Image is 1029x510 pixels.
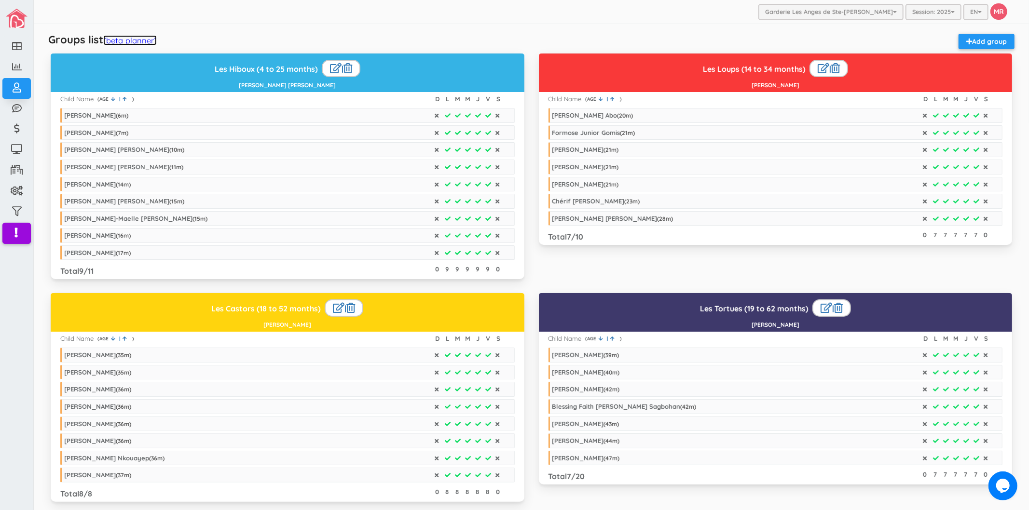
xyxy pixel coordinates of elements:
[60,334,94,343] div: Child Name
[959,34,1015,49] a: Add group
[658,215,673,222] span: ( m)
[79,266,83,276] span: 9
[552,215,673,222] div: [PERSON_NAME] [PERSON_NAME]
[586,336,588,342] span: (
[64,420,131,428] div: [PERSON_NAME]
[932,230,939,240] div: 7
[982,230,989,240] div: 0
[812,299,851,317] div: |
[444,334,452,343] div: L
[60,267,94,276] h3: Total /11
[932,94,939,104] div: L
[972,470,979,479] div: 7
[192,215,207,222] span: ( m)
[543,82,1009,88] h5: [PERSON_NAME]
[627,198,633,205] span: 23
[118,181,123,188] span: 14
[552,129,635,136] div: Formose Junior Gomis
[444,265,451,274] div: 9
[604,437,620,444] span: ( m)
[604,369,620,376] span: ( m)
[55,322,521,328] h5: [PERSON_NAME]
[118,437,124,444] span: 36
[118,351,124,359] span: 35
[103,35,157,45] a: (beta planner)
[605,336,611,342] span: |
[552,351,619,359] div: [PERSON_NAME]
[809,60,848,77] div: |
[79,489,83,498] span: 8
[606,420,612,428] span: 43
[942,230,949,240] div: 7
[606,369,613,376] span: 40
[552,180,619,188] div: [PERSON_NAME]
[64,197,184,205] div: [PERSON_NAME] [PERSON_NAME]
[111,336,123,342] a: |
[64,385,131,393] div: [PERSON_NAME]
[116,437,131,444] span: ( m)
[97,336,99,342] span: (
[485,94,492,104] div: V
[48,34,157,45] h5: Groups list
[606,163,612,171] span: 21
[932,470,939,479] div: 7
[117,96,123,102] span: |
[116,129,128,136] span: ( m)
[952,94,960,104] div: M
[683,403,689,410] span: 42
[116,351,131,359] span: ( m)
[55,82,521,88] h5: [PERSON_NAME] [PERSON_NAME]
[599,336,611,342] a: |
[604,163,619,171] span: ( m)
[921,470,929,479] div: 0
[606,146,612,153] span: 21
[972,230,979,240] div: 7
[116,471,131,479] span: ( m)
[6,9,27,28] img: image
[171,198,177,205] span: 15
[552,146,619,153] div: [PERSON_NAME]
[983,94,990,104] div: S
[622,129,628,136] span: 21
[116,249,131,256] span: ( m)
[64,129,128,136] div: [PERSON_NAME]
[132,96,134,103] span: )
[921,230,929,240] div: 0
[962,334,970,343] div: J
[494,265,502,274] div: 0
[988,471,1019,500] iframe: chat widget
[973,334,980,343] div: V
[169,163,183,171] span: ( m)
[149,455,165,462] span: ( m)
[952,470,959,479] div: 7
[552,454,620,462] div: [PERSON_NAME]
[588,96,599,103] span: AGE
[962,230,969,240] div: 7
[111,96,123,103] a: |
[552,197,640,205] div: Chérif [PERSON_NAME]
[434,94,441,104] div: D
[962,94,970,104] div: J
[444,487,451,497] div: 8
[543,299,1009,317] h3: Les Tortues (19 to 62 months)
[118,403,124,410] span: 36
[475,334,482,343] div: J
[64,249,131,256] div: [PERSON_NAME]
[952,230,959,240] div: 7
[97,96,99,103] span: (
[454,265,461,274] div: 9
[552,368,620,376] div: [PERSON_NAME]
[444,94,452,104] div: L
[118,232,123,239] span: 16
[454,94,462,104] div: M
[464,487,471,497] div: 8
[625,198,640,205] span: ( m)
[494,487,502,497] div: 0
[606,455,613,462] span: 47
[325,299,363,317] div: |
[64,437,131,444] div: [PERSON_NAME]
[606,437,613,444] span: 44
[552,111,633,119] div: [PERSON_NAME] Abo
[118,386,124,393] span: 36
[465,334,472,343] div: M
